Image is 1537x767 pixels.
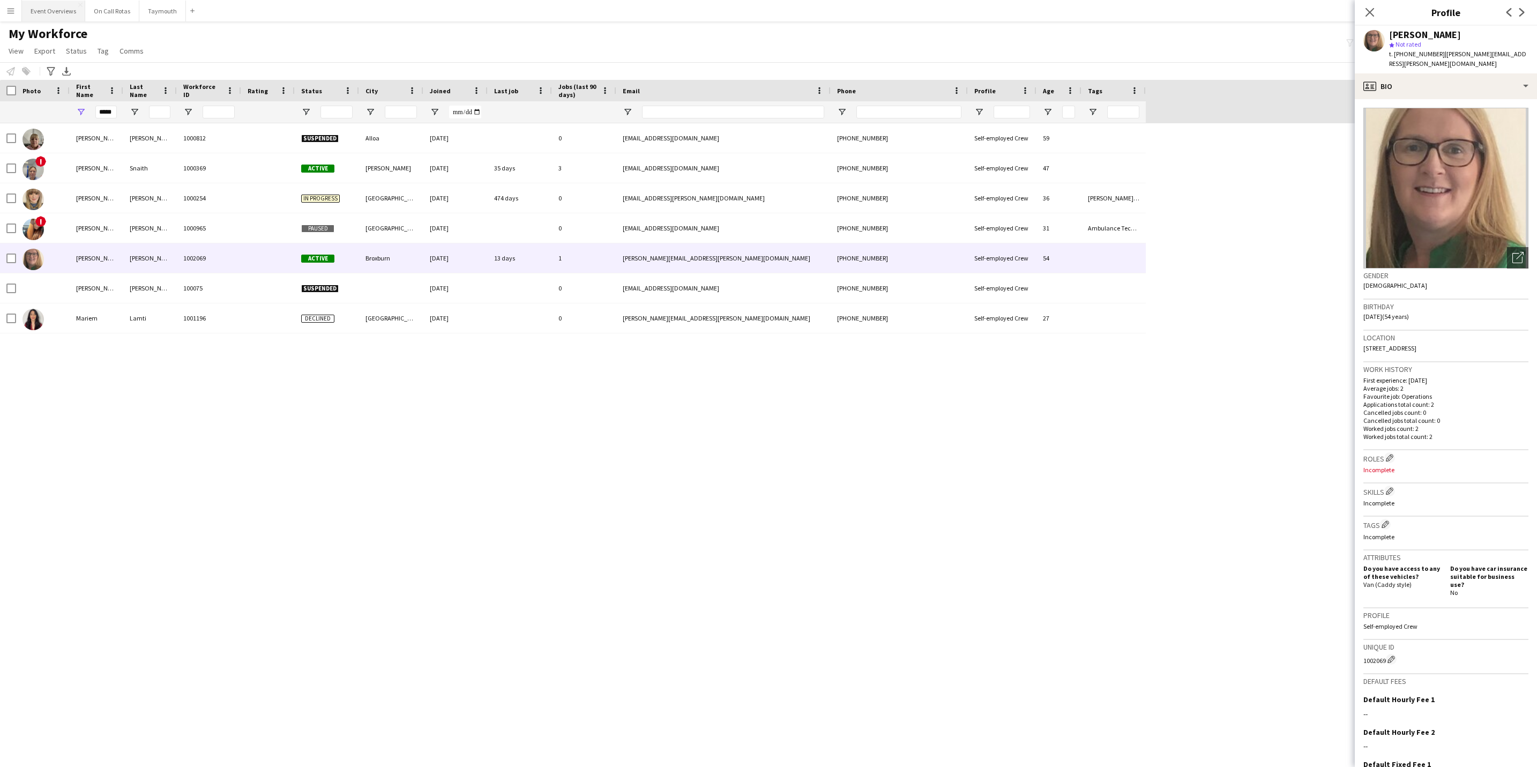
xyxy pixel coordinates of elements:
div: [DATE] [423,303,488,333]
h3: Profile [1363,610,1528,620]
div: [PERSON_NAME] [123,243,177,273]
a: Status [62,44,91,58]
div: Snaith [123,153,177,183]
span: Paused [301,225,334,233]
input: Tags Filter Input [1107,106,1139,118]
div: [PERSON_NAME][EMAIL_ADDRESS][PERSON_NAME][DOMAIN_NAME] [616,303,831,333]
button: On Call Rotas [85,1,139,21]
input: First Name Filter Input [95,106,117,118]
div: 47 [1036,153,1081,183]
span: Photo [23,87,41,95]
div: [PERSON_NAME] [70,243,123,273]
p: Incomplete [1363,499,1528,507]
span: Workforce ID [183,83,222,99]
div: Bio [1355,73,1537,99]
h3: Default Hourly Fee 1 [1363,695,1435,704]
span: Tags [1088,87,1102,95]
div: 0 [552,303,616,333]
div: 0 [552,183,616,213]
div: 1000812 [177,123,241,153]
h3: Work history [1363,364,1528,374]
div: [EMAIL_ADDRESS][PERSON_NAME][DOMAIN_NAME] [616,183,831,213]
div: [DATE] [423,183,488,213]
p: Applications total count: 2 [1363,400,1528,408]
img: Mariem Lamti [23,309,44,330]
div: Self-employed Crew [968,273,1036,303]
div: [PERSON_NAME] [PERSON_NAME] [70,123,123,153]
div: 1002069 [1363,654,1528,665]
div: Self-employed Crew [968,303,1036,333]
span: [DEMOGRAPHIC_DATA] [1363,281,1427,289]
div: Self-employed Crew [968,153,1036,183]
div: Ambulance Technician, C1 Drivers, Calum's Team, Emergency Response Driver, Paramedic, REQUIRES PVG [1081,213,1146,243]
span: [STREET_ADDRESS] [1363,344,1416,352]
div: 3 [552,153,616,183]
div: [DATE] [423,213,488,243]
button: Open Filter Menu [76,107,86,117]
span: ! [35,216,46,227]
input: Workforce ID Filter Input [203,106,235,118]
div: 1 [552,243,616,273]
p: Cancelled jobs total count: 0 [1363,416,1528,425]
p: Cancelled jobs count: 0 [1363,408,1528,416]
div: 54 [1036,243,1081,273]
div: [EMAIL_ADDRESS][DOMAIN_NAME] [616,153,831,183]
div: [DATE] [423,123,488,153]
div: Self-employed Crew [968,213,1036,243]
button: Open Filter Menu [974,107,984,117]
div: 0 [552,213,616,243]
div: [PHONE_NUMBER] [831,183,968,213]
img: Anne Marie Stanfield [23,129,44,150]
span: Email [623,87,640,95]
div: [PERSON_NAME] [123,123,177,153]
div: 0 [552,273,616,303]
a: Tag [93,44,113,58]
div: [PERSON_NAME][EMAIL_ADDRESS][PERSON_NAME][DOMAIN_NAME] [616,243,831,273]
div: [EMAIL_ADDRESS][DOMAIN_NAME] [616,213,831,243]
div: [PERSON_NAME] [70,183,123,213]
p: Worked jobs count: 2 [1363,425,1528,433]
div: [PERSON_NAME] [70,153,123,183]
div: [PERSON_NAME] [PERSON_NAME] [70,213,123,243]
button: Open Filter Menu [623,107,632,117]
div: [GEOGRAPHIC_DATA] [359,183,423,213]
h3: Skills [1363,486,1528,497]
span: Suspended [301,135,339,143]
span: First Name [76,83,104,99]
h3: Unique ID [1363,642,1528,652]
h3: Gender [1363,271,1528,280]
div: [PHONE_NUMBER] [831,243,968,273]
h3: Roles [1363,452,1528,464]
div: [PERSON_NAME] [123,273,177,303]
div: [PERSON_NAME] [359,153,423,183]
div: [PHONE_NUMBER] [831,123,968,153]
img: Crew avatar or photo [1363,108,1528,269]
span: [DATE] (54 years) [1363,312,1409,321]
div: [EMAIL_ADDRESS][DOMAIN_NAME] [616,123,831,153]
div: 13 days [488,243,552,273]
span: Active [301,165,334,173]
span: Age [1043,87,1054,95]
span: In progress [301,195,340,203]
app-action-btn: Export XLSX [60,65,73,78]
h5: Do you have car insurance suitable for business use? [1450,564,1528,589]
span: Not rated [1396,40,1421,48]
input: Age Filter Input [1062,106,1075,118]
app-action-btn: Advanced filters [44,65,57,78]
div: 1002069 [177,243,241,273]
h3: Default Hourly Fee 2 [1363,727,1435,737]
span: Jobs (last 90 days) [558,83,597,99]
div: 31 [1036,213,1081,243]
span: No [1450,589,1458,597]
span: Van (Caddy style) [1363,580,1412,589]
span: Status [66,46,87,56]
div: [DATE] [423,273,488,303]
div: [PHONE_NUMBER] [831,303,968,333]
span: | [PERSON_NAME][EMAIL_ADDRESS][PERSON_NAME][DOMAIN_NAME] [1389,50,1526,68]
h5: Do you have access to any of these vehicles? [1363,564,1442,580]
div: 27 [1036,303,1081,333]
div: Self-employed Crew [968,123,1036,153]
button: Open Filter Menu [1043,107,1053,117]
p: Average jobs: 2 [1363,384,1528,392]
a: Comms [115,44,148,58]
